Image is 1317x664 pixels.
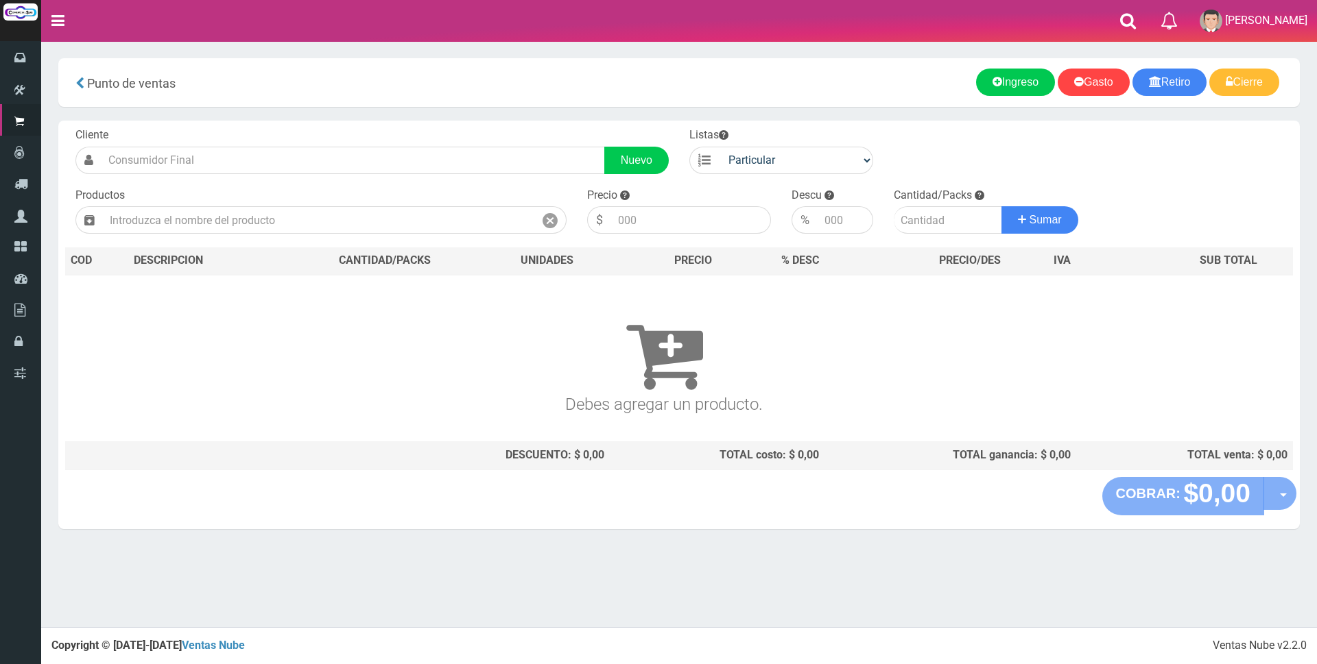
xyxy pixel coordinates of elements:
[1209,69,1279,96] a: Cierre
[1200,253,1257,269] span: SUB TOTAL
[611,206,771,234] input: 000
[103,206,534,234] input: Introduzca el nombre del producto
[128,247,285,275] th: DES
[285,247,485,275] th: CANTIDAD/PACKS
[87,76,176,90] span: Punto de ventas
[102,147,605,174] input: Consumidor Final
[1082,447,1288,463] div: TOTAL venta: $ 0,00
[1054,254,1071,267] span: IVA
[792,206,818,234] div: %
[1030,214,1062,225] span: Sumar
[75,127,108,143] label: Cliente
[894,188,972,204] label: Cantidad/Packs
[65,247,128,275] th: COD
[1200,10,1222,32] img: User Image
[485,247,609,275] th: UNIDADES
[3,3,38,21] img: Logo grande
[689,127,728,143] label: Listas
[1102,477,1265,515] button: COBRAR: $0,00
[604,147,669,174] a: Nuevo
[1183,478,1250,508] strong: $0,00
[51,639,245,652] strong: Copyright © [DATE]-[DATE]
[792,188,822,204] label: Descu
[154,254,203,267] span: CRIPCION
[75,188,125,204] label: Productos
[71,295,1257,413] h3: Debes agregar un producto.
[1001,206,1078,234] button: Sumar
[1225,14,1307,27] span: [PERSON_NAME]
[674,253,712,269] span: PRECIO
[1132,69,1207,96] a: Retiro
[1058,69,1130,96] a: Gasto
[615,447,820,463] div: TOTAL costo: $ 0,00
[587,206,611,234] div: $
[976,69,1055,96] a: Ingreso
[182,639,245,652] a: Ventas Nube
[290,447,604,463] div: DESCUENTO: $ 0,00
[1213,638,1307,654] div: Ventas Nube v2.2.0
[939,254,1001,267] span: PRECIO/DES
[1116,486,1180,501] strong: COBRAR:
[894,206,1002,234] input: Cantidad
[830,447,1071,463] div: TOTAL ganancia: $ 0,00
[587,188,617,204] label: Precio
[781,254,819,267] span: % DESC
[818,206,873,234] input: 000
